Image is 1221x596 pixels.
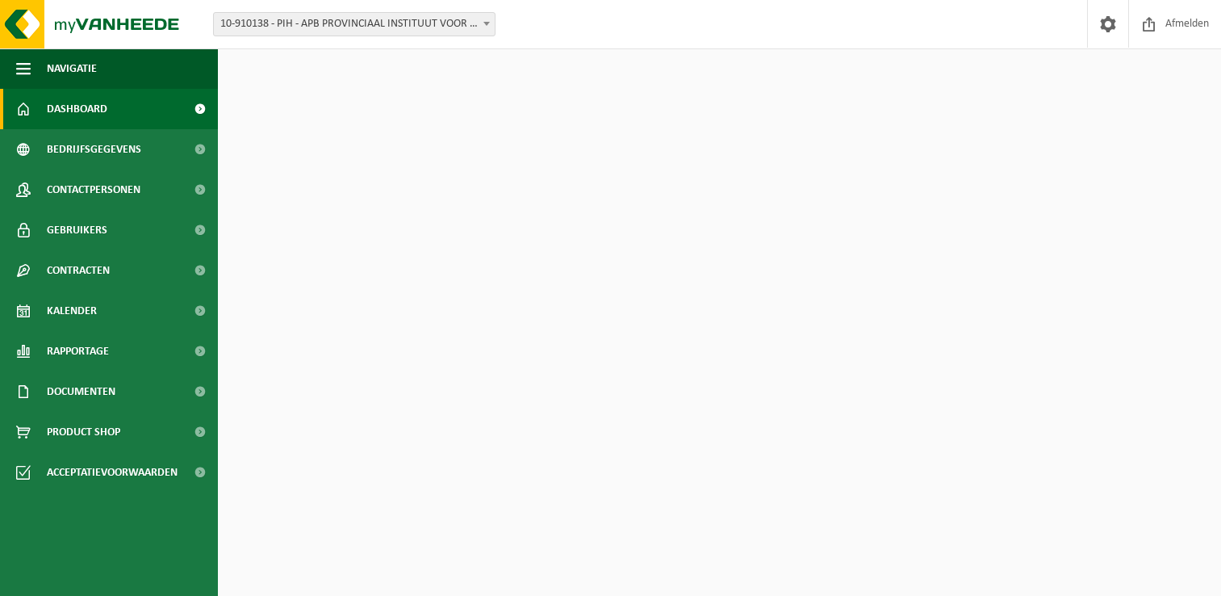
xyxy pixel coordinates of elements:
span: Navigatie [47,48,97,89]
span: Kalender [47,291,97,331]
span: Acceptatievoorwaarden [47,452,178,493]
span: Gebruikers [47,210,107,250]
span: 10-910138 - PIH - APB PROVINCIAAL INSTITUUT VOOR HYGIENE - ANTWERPEN [214,13,495,36]
span: Contactpersonen [47,170,140,210]
span: Bedrijfsgegevens [47,129,141,170]
span: Contracten [47,250,110,291]
span: Rapportage [47,331,109,371]
span: 10-910138 - PIH - APB PROVINCIAAL INSTITUUT VOOR HYGIENE - ANTWERPEN [213,12,496,36]
span: Product Shop [47,412,120,452]
span: Dashboard [47,89,107,129]
span: Documenten [47,371,115,412]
